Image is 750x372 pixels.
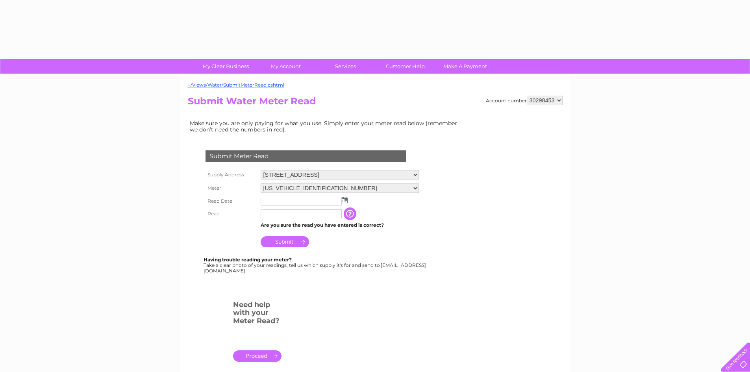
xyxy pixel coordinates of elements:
[204,257,292,263] b: Having trouble reading your meter?
[204,181,259,195] th: Meter
[233,350,281,362] a: .
[204,257,427,273] div: Take a clear photo of your readings, tell us which supply it's for and send to [EMAIL_ADDRESS][DO...
[204,168,259,181] th: Supply Address
[433,59,498,74] a: Make A Payment
[261,236,309,247] input: Submit
[342,197,348,203] img: ...
[204,195,259,207] th: Read Date
[206,150,406,162] div: Submit Meter Read
[204,207,259,220] th: Read
[259,220,421,230] td: Are you sure the read you have entered is correct?
[233,299,281,329] h3: Need help with your Meter Read?
[486,96,563,105] div: Account number
[373,59,438,74] a: Customer Help
[188,82,284,88] a: ~/Views/Water/SubmitMeterRead.cshtml
[193,59,258,74] a: My Clear Business
[188,96,563,111] h2: Submit Water Meter Read
[313,59,378,74] a: Services
[253,59,318,74] a: My Account
[188,118,463,135] td: Make sure you are only paying for what you use. Simply enter your meter read below (remember we d...
[344,207,358,220] input: Information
